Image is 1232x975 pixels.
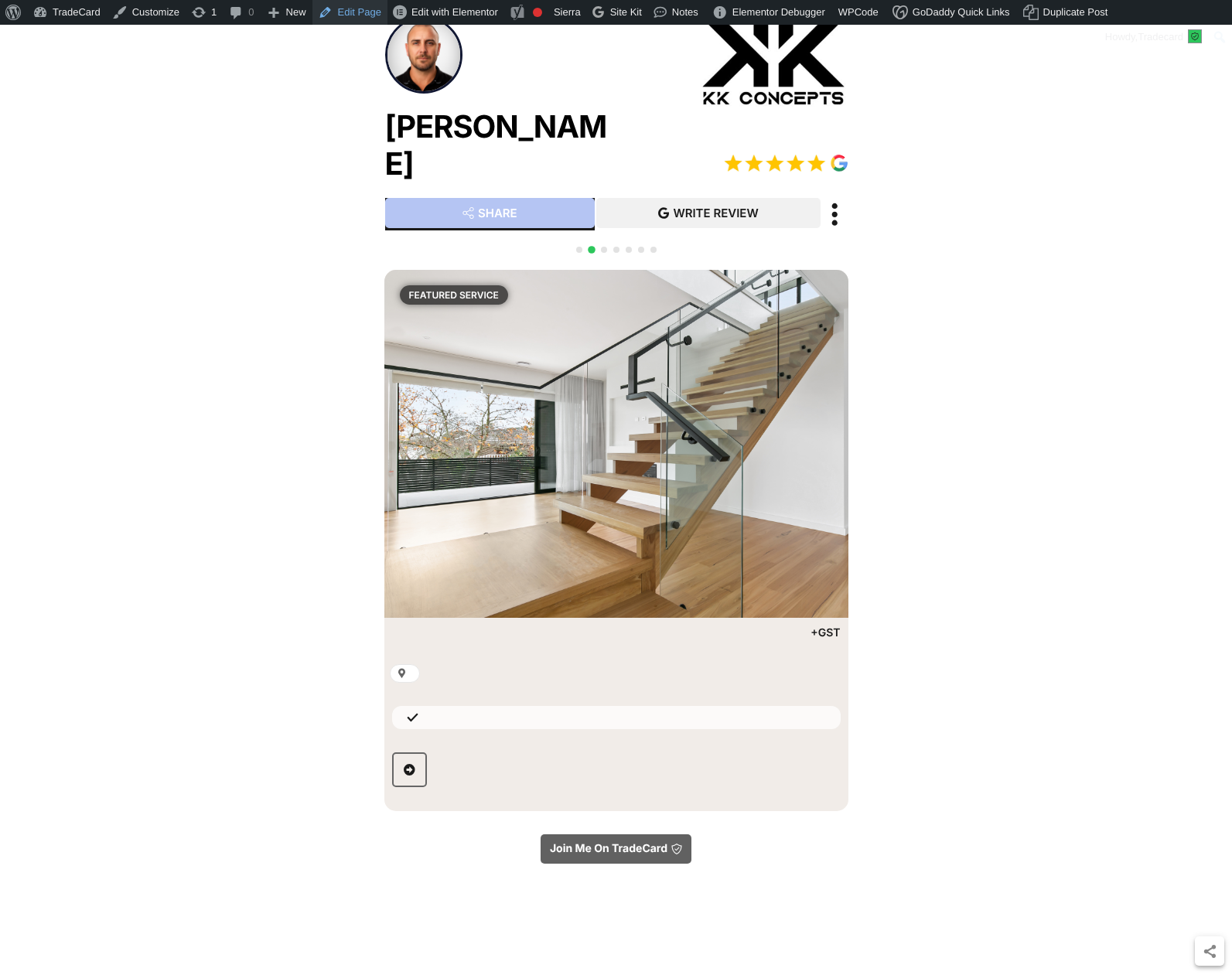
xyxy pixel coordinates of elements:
span: Go to slide 4 [613,247,619,253]
span: Tradecard [1138,31,1183,43]
a: Howdy, [1100,25,1208,49]
span: Join Me On TradeCard [550,844,667,854]
button: Share [1195,936,1224,966]
a: Join Me On TradeCard [541,834,691,864]
span: WRITE REVIEW [673,207,758,219]
h6: +GST [740,626,840,641]
span: Go to slide 1 [576,247,582,253]
span: Go to slide 5 [626,247,632,253]
span: Go to slide 3 [601,247,607,253]
span: Go to slide 7 [650,247,657,253]
a: WRITE REVIEW [596,198,821,228]
a: SHARE [385,198,596,228]
span: Go to slide 2 [588,246,596,254]
span: SHARE [478,207,517,219]
div: 2 / 7 [384,270,848,956]
p: Featured Service [409,287,499,303]
div: Focus keyphrase not set [533,8,542,17]
h2: [PERSON_NAME] [385,108,609,182]
span: Site Kit [610,6,642,18]
span: Go to slide 6 [638,247,644,253]
span: Edit with Elementor [411,6,498,18]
